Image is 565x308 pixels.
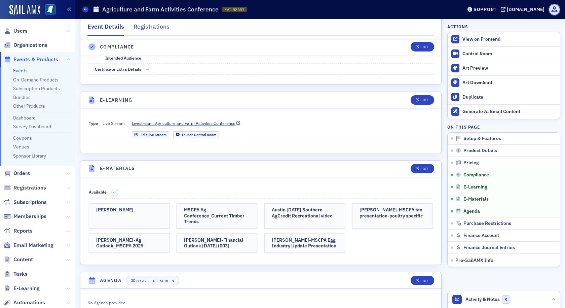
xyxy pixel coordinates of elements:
[4,213,46,220] a: Memberships
[100,43,134,50] h4: Compliance
[463,172,489,178] span: Compliance
[13,153,46,159] a: Sponsor Library
[448,32,560,46] a: View on Frontend
[100,97,133,104] h4: E-Learning
[132,120,240,126] a: Livestream: Agriculture and Farm Activities Conference
[13,270,28,278] span: Tasks
[463,208,480,214] span: Agenda
[13,184,46,192] span: Registrations
[184,207,250,225] h3: MSCPA Ag Conference_Current Timber Trends
[132,131,169,138] a: Edit Live Stream
[448,104,560,119] button: Generate AI Email Content
[89,203,169,229] a: [PERSON_NAME]
[13,56,58,63] span: Events & Products
[501,7,547,12] button: [DOMAIN_NAME]
[502,295,511,304] span: 0
[272,237,338,249] h3: [PERSON_NAME]-MSCPA Egg Industry Update Presentation
[13,41,47,49] span: Organizations
[455,257,493,263] span: Pre-SailAMX Info
[40,4,55,16] a: View Homepage
[463,136,501,142] span: Setup & Features
[4,56,58,63] a: Events & Products
[462,109,557,115] div: Generate AI Email Content
[177,233,257,253] a: [PERSON_NAME]-Financial Outlook [DATE] (003)
[462,80,557,86] div: Art Download
[4,242,53,249] a: Email Marketing
[13,227,33,235] span: Reports
[13,299,45,306] span: Automations
[463,184,487,190] span: E-Learning
[411,95,434,105] button: Edit
[463,245,515,251] span: Finance Journal Entries
[448,61,560,75] a: Art Preview
[105,55,141,61] span: Intended Audience
[13,27,28,35] span: Users
[102,5,219,13] h1: Agriculture and Farm Activities Conference
[463,220,511,227] span: Purchase Restrictions
[13,242,53,249] span: Email Marketing
[463,233,499,239] span: Finance Account
[132,120,235,126] span: Livestream: Agriculture and Farm Activities Conference
[448,75,560,90] a: Art Download
[463,196,489,202] span: E-Materials
[4,285,40,292] a: E-Learning
[103,120,125,138] span: Live Stream
[13,144,29,150] a: Venues
[136,279,174,283] div: Toggle Full Screen
[420,167,429,171] div: Edit
[134,22,169,35] div: Registrations
[462,94,557,100] div: Duplicate
[95,66,141,72] span: Certificate Extra Details
[13,170,30,177] span: Orders
[224,7,244,12] span: EVT-58651
[13,256,33,263] span: Content
[420,98,429,102] div: Edit
[420,45,429,49] div: Edit
[360,207,425,219] h3: [PERSON_NAME]-MSCPA tax presentation-poultry specific
[13,213,46,220] span: Memberships
[96,237,162,249] h3: [PERSON_NAME]-Ag Outlook_MSCPA 2025
[462,51,557,57] div: Control Room
[13,199,47,206] span: Subscriptions
[89,189,107,195] span: Available
[13,135,32,141] a: Coupons
[420,279,429,283] div: Edit
[100,277,121,284] h4: Agenda
[4,227,33,235] a: Reports
[13,85,60,92] a: Subscription Products
[411,42,434,52] button: Edit
[4,41,47,49] a: Organizations
[87,298,313,306] div: No Agenda provided.
[4,199,47,206] a: Subscriptions
[264,233,345,253] a: [PERSON_NAME]-MSCPA Egg Industry Update Presentation
[4,299,45,306] a: Automations
[549,4,560,15] span: Profile
[411,164,434,173] button: Edit
[448,90,560,104] button: Duplicate
[9,5,40,15] a: SailAMX
[447,124,560,130] h4: On this page
[13,68,28,74] a: Events
[4,256,33,263] a: Content
[411,276,434,285] button: Edit
[177,203,257,229] a: MSCPA Ag Conference_Current Timber Trends
[264,203,345,229] a: Austin [DATE] Southern AgCredit Recreational video
[352,203,433,229] a: [PERSON_NAME]-MSCPA tax presentation-poultry specific
[13,103,45,109] a: Other Products
[447,24,468,30] h4: Actions
[4,270,28,278] a: Tasks
[173,131,219,138] a: Launch Control Room
[4,184,46,192] a: Registrations
[463,160,479,166] span: Pricing
[474,6,497,12] div: Support
[4,27,28,35] a: Users
[507,6,544,12] div: [DOMAIN_NAME]
[87,22,124,36] div: Event Details
[184,237,250,249] h3: [PERSON_NAME]-Financial Outlook [DATE] (003)
[13,94,31,100] a: Bundles
[462,36,557,42] div: View on Frontend
[272,207,338,219] h3: Austin [DATE] Southern AgCredit Recreational video
[13,115,36,121] a: Dashboard
[4,170,30,177] a: Orders
[465,296,500,303] span: Activity & Notes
